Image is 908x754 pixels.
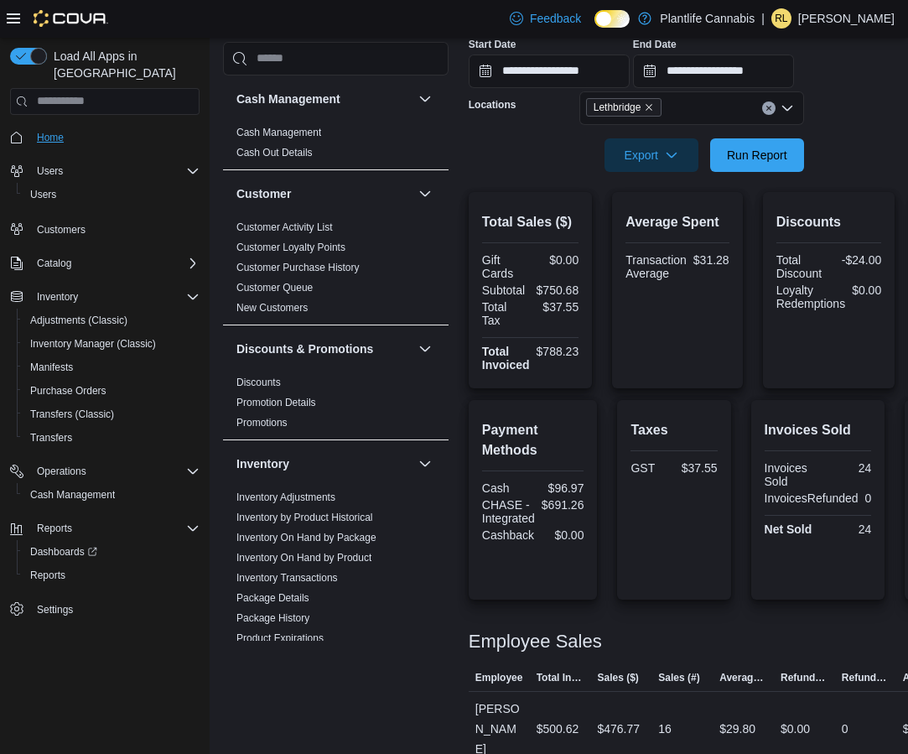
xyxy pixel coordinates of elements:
[17,564,206,587] button: Reports
[236,146,313,159] span: Cash Out Details
[17,356,206,379] button: Manifests
[236,282,313,294] a: Customer Queue
[30,545,97,559] span: Dashboards
[594,99,641,116] span: Lethbridge
[3,460,206,483] button: Operations
[30,127,70,148] a: Home
[625,212,729,232] h2: Average Spent
[236,241,345,254] span: Customer Loyalty Points
[236,551,371,564] span: Inventory On Hand by Product
[658,671,699,684] span: Sales (#)
[236,491,335,504] span: Inventory Adjustments
[594,10,630,28] input: Dark Mode
[30,314,127,327] span: Adjustments (Classic)
[236,612,309,624] a: Package History
[236,242,345,253] a: Customer Loyalty Points
[3,216,206,241] button: Customers
[236,632,324,645] span: Product Expirations
[236,552,371,564] a: Inventory On Hand by Product
[537,481,584,495] div: $96.97
[533,300,579,314] div: $37.55
[30,287,200,307] span: Inventory
[23,485,122,505] a: Cash Management
[30,127,200,148] span: Home
[781,101,794,115] button: Open list of options
[3,285,206,309] button: Inventory
[842,671,890,684] span: Refunds (#)
[23,334,200,354] span: Inventory Manager (Classic)
[541,528,584,542] div: $0.00
[23,542,104,562] a: Dashboards
[236,261,360,274] span: Customer Purchase History
[236,397,316,408] a: Promotion Details
[781,671,828,684] span: Refunds ($)
[236,221,333,233] a: Customer Activity List
[23,357,80,377] a: Manifests
[30,161,200,181] span: Users
[762,101,776,115] button: Clear input
[236,632,324,644] a: Product Expirations
[236,572,338,584] a: Inventory Transactions
[852,283,881,297] div: $0.00
[415,339,435,359] button: Discounts & Promotions
[761,8,765,29] p: |
[771,8,791,29] div: Raeann Lukacs
[236,531,376,544] span: Inventory On Hand by Package
[23,428,200,448] span: Transfers
[542,498,584,512] div: $691.26
[236,455,412,472] button: Inventory
[236,416,288,429] span: Promotions
[832,253,881,267] div: -$24.00
[30,218,200,239] span: Customers
[23,485,200,505] span: Cash Management
[236,491,335,503] a: Inventory Adjustments
[236,91,412,107] button: Cash Management
[236,377,281,388] a: Discounts
[630,420,717,440] h2: Taxes
[469,98,516,112] label: Locations
[30,518,200,538] span: Reports
[30,488,115,502] span: Cash Management
[236,221,333,234] span: Customer Activity List
[223,372,449,439] div: Discounts & Promotions
[223,122,449,169] div: Cash Management
[236,571,338,585] span: Inventory Transactions
[597,719,640,739] div: $476.77
[23,334,163,354] a: Inventory Manager (Classic)
[30,408,114,421] span: Transfers (Classic)
[776,283,846,310] div: Loyalty Redemptions
[236,376,281,389] span: Discounts
[30,518,79,538] button: Reports
[236,127,321,138] a: Cash Management
[23,310,200,330] span: Adjustments (Classic)
[482,498,535,525] div: CHASE - Integrated
[223,217,449,325] div: Customer
[625,253,687,280] div: Transaction Average
[776,253,826,280] div: Total Discount
[17,426,206,450] button: Transfers
[597,671,638,684] span: Sales ($)
[236,281,313,294] span: Customer Queue
[37,465,86,478] span: Operations
[30,569,65,582] span: Reports
[604,138,698,172] button: Export
[236,301,308,315] span: New Customers
[30,461,200,481] span: Operations
[658,719,672,739] div: 16
[37,257,71,270] span: Catalog
[469,38,516,51] label: Start Date
[537,719,579,739] div: $500.62
[633,55,794,88] input: Press the down key to open a popover containing a calendar.
[236,185,412,202] button: Customer
[693,253,729,267] div: $31.28
[10,118,200,665] nav: Complex example
[482,528,534,542] div: Cashback
[3,252,206,275] button: Catalog
[23,381,200,401] span: Purchase Orders
[865,491,872,505] div: 0
[3,597,206,621] button: Settings
[47,48,200,81] span: Load All Apps in [GEOGRAPHIC_DATA]
[798,8,895,29] p: [PERSON_NAME]
[23,428,79,448] a: Transfers
[17,332,206,356] button: Inventory Manager (Classic)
